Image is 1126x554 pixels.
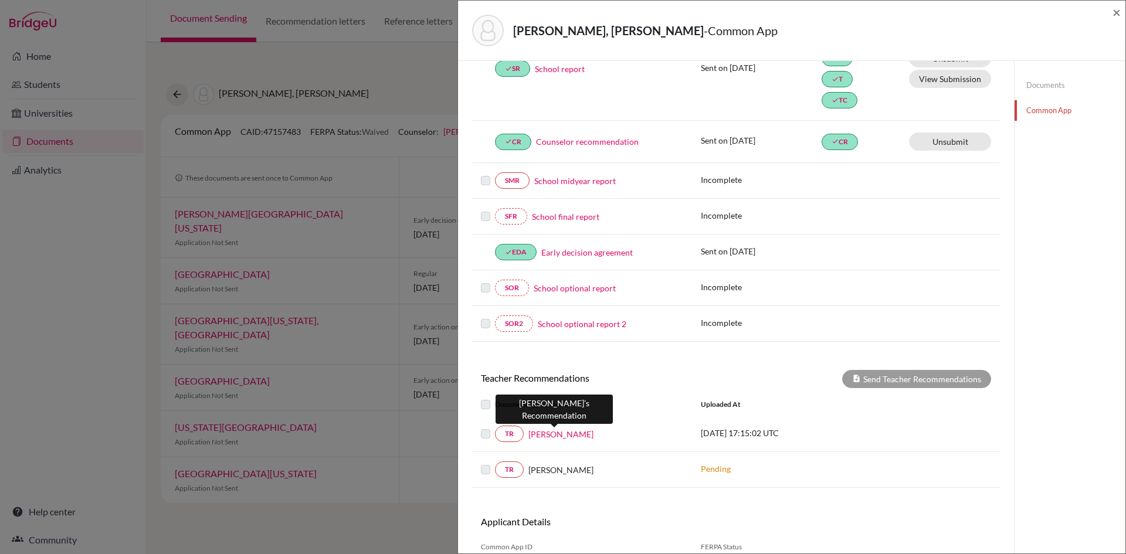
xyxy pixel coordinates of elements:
[496,395,613,424] div: [PERSON_NAME]’s Recommendation
[822,92,857,108] a: doneTC
[495,172,530,189] a: SMR
[701,245,822,257] p: Sent on [DATE]
[538,318,626,330] a: School optional report 2
[701,427,859,439] p: [DATE] 17:15:02 UTC
[481,516,727,527] h6: Applicant Details
[481,542,683,552] span: Common App ID
[534,175,616,187] a: School midyear report
[832,138,839,145] i: done
[909,70,991,88] button: View Submission
[495,208,527,225] a: SFR
[701,174,822,186] p: Incomplete
[822,134,858,150] a: doneCR
[472,372,736,383] h6: Teacher Recommendations
[1015,75,1125,96] a: Documents
[701,209,822,222] p: Incomplete
[495,134,531,150] a: doneCR
[495,280,529,296] a: SOR
[701,463,859,475] p: Pending
[513,23,704,38] strong: [PERSON_NAME], [PERSON_NAME]
[692,397,868,412] div: Uploaded at
[505,65,512,72] i: done
[701,134,822,147] p: Sent on [DATE]
[541,246,633,259] a: Early decision agreement
[1113,4,1121,21] span: ×
[495,60,530,77] a: doneSR
[842,370,991,388] div: Send Teacher Recommendations
[534,282,616,294] a: School optional report
[701,542,815,552] span: FERPA Status
[832,97,839,104] i: done
[495,244,537,260] a: doneEDA
[701,62,822,74] p: Sent on [DATE]
[701,317,822,329] p: Incomplete
[505,138,512,145] i: done
[701,281,822,293] p: Incomplete
[1015,100,1125,121] a: Common App
[495,315,533,332] a: SOR2
[832,76,839,83] i: done
[535,63,585,75] a: School report
[495,461,524,478] a: TR
[822,71,853,87] a: doneT
[472,397,692,412] div: Document Type / Name
[704,23,778,38] span: - Common App
[532,210,599,223] a: School final report
[536,135,639,148] a: Counselor recommendation
[528,464,593,476] span: [PERSON_NAME]
[909,132,991,151] a: Unsubmit
[1113,5,1121,19] button: Close
[495,426,524,442] a: TR
[528,428,593,440] a: [PERSON_NAME]
[505,249,512,256] i: done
